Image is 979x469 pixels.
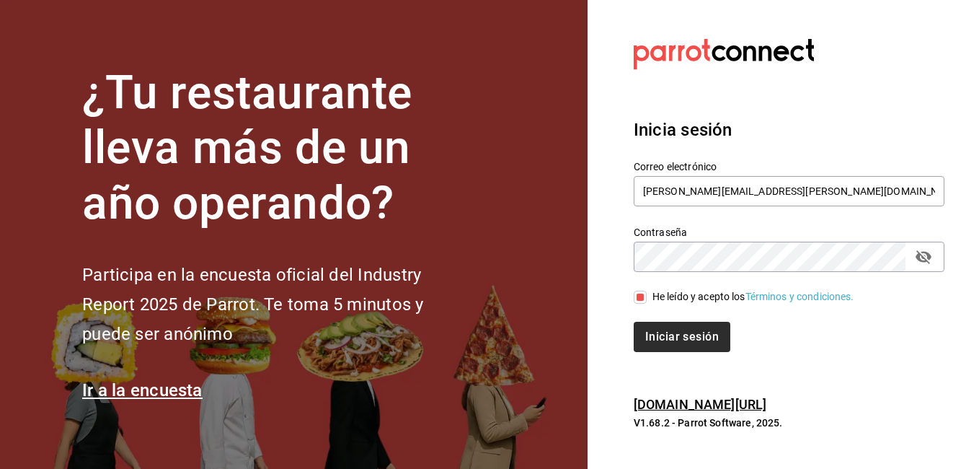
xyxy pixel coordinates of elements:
label: Contraseña [634,227,944,237]
a: Términos y condiciones. [745,291,854,302]
label: Correo electrónico [634,161,944,171]
a: Ir a la encuesta [82,380,203,400]
a: [DOMAIN_NAME][URL] [634,397,766,412]
input: Ingresa tu correo electrónico [634,176,944,206]
h2: Participa en la encuesta oficial del Industry Report 2025 de Parrot. Te toma 5 minutos y puede se... [82,260,471,349]
button: Iniciar sesión [634,322,730,352]
h3: Inicia sesión [634,117,944,143]
h1: ¿Tu restaurante lleva más de un año operando? [82,66,471,232]
p: V1.68.2 - Parrot Software, 2025. [634,416,944,430]
div: He leído y acepto los [652,289,854,304]
button: passwordField [911,245,936,269]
